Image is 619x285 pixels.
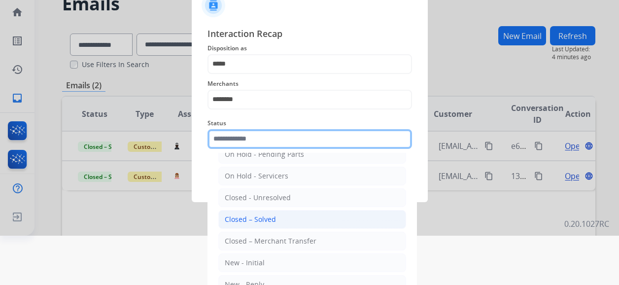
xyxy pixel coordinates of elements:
span: Merchants [207,78,412,90]
div: Closed – Solved [225,214,276,224]
div: Closed - Unresolved [225,193,291,203]
span: Interaction Recap [207,27,412,42]
span: Status [207,117,412,129]
span: Disposition as [207,42,412,54]
div: On Hold - Servicers [225,171,288,181]
div: Closed – Merchant Transfer [225,236,316,246]
p: 0.20.1027RC [564,218,609,230]
div: New - Initial [225,258,265,268]
div: On Hold - Pending Parts [225,149,304,159]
